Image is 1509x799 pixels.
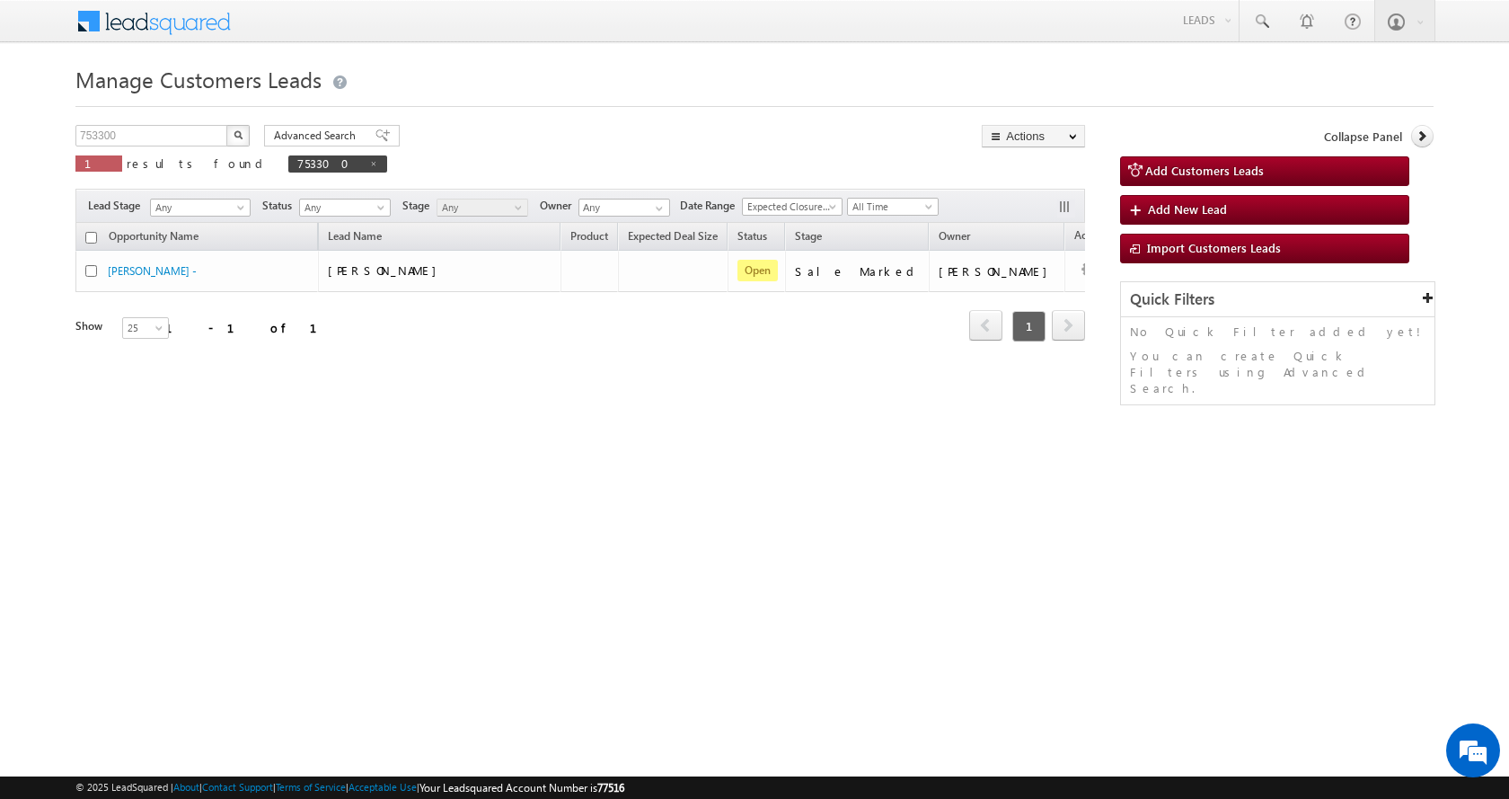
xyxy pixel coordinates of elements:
div: Sale Marked [795,263,921,280]
span: 1 [1012,311,1046,342]
a: Expected Deal Size [619,226,727,250]
span: Collapse Panel [1324,129,1402,145]
a: About [173,781,199,793]
span: Open [737,260,778,281]
button: Actions [982,125,1085,147]
div: Quick Filters [1121,282,1434,317]
span: next [1052,310,1085,341]
span: Add Customers Leads [1145,163,1264,178]
span: 1 [84,155,113,171]
span: © 2025 LeadSquared | | | | | [75,779,624,796]
p: No Quick Filter added yet! [1130,324,1425,340]
a: All Time [847,198,939,216]
span: All Time [848,199,933,215]
input: Type to Search [578,199,670,217]
a: Any [150,199,251,217]
span: [PERSON_NAME] [328,262,446,278]
span: Expected Closure Date [743,199,836,215]
span: prev [969,310,1002,341]
span: Stage [795,229,822,243]
span: Add New Lead [1148,201,1227,217]
a: 25 [122,317,169,339]
a: Show All Items [646,200,668,218]
a: prev [969,312,1002,341]
a: Terms of Service [276,781,346,793]
div: 1 - 1 of 1 [165,317,339,338]
span: Lead Name [319,226,391,250]
img: Search [234,130,243,139]
span: 77516 [597,781,624,795]
span: results found [127,155,269,171]
span: 25 [123,320,171,336]
p: You can create Quick Filters using Advanced Search. [1130,348,1425,396]
a: Any [437,199,528,217]
div: [PERSON_NAME] [939,263,1056,280]
span: Your Leadsquared Account Number is [419,781,624,795]
span: Status [262,198,299,214]
span: Import Customers Leads [1147,240,1281,255]
span: Any [437,200,523,216]
a: Status [728,226,776,250]
a: Contact Support [202,781,273,793]
span: Product [570,229,608,243]
span: Expected Deal Size [628,229,718,243]
a: Any [299,199,391,217]
span: Advanced Search [274,128,361,144]
span: Opportunity Name [109,229,199,243]
span: Owner [540,198,578,214]
a: Stage [786,226,831,250]
div: Show [75,318,108,334]
span: Actions [1065,226,1119,249]
input: Check all records [85,232,97,244]
span: Date Range [680,198,742,214]
a: next [1052,312,1085,341]
span: Owner [939,229,970,243]
span: 753300 [297,155,360,171]
span: Any [300,200,385,216]
span: Stage [402,198,437,214]
span: Lead Stage [88,198,147,214]
a: Opportunity Name [100,226,207,250]
span: Any [151,200,244,216]
a: Acceptable Use [349,781,417,793]
a: [PERSON_NAME] - [108,264,197,278]
a: Expected Closure Date [742,198,843,216]
span: Manage Customers Leads [75,65,322,93]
